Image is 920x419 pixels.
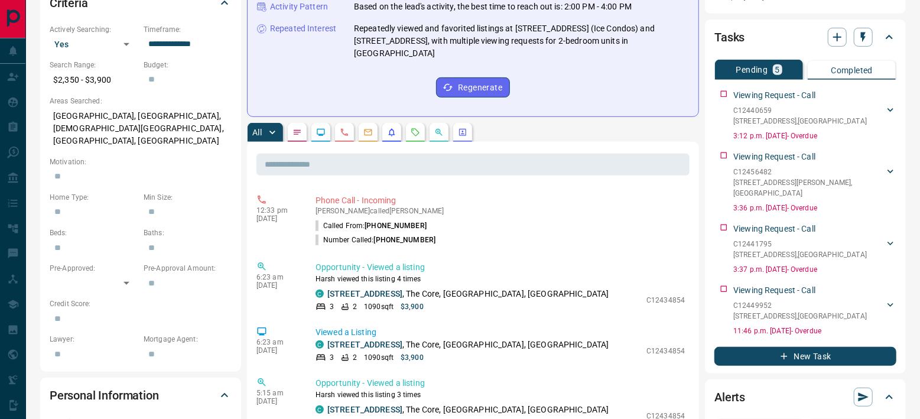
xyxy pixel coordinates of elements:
[316,128,326,137] svg: Lead Browsing Activity
[144,228,232,238] p: Baths:
[327,289,402,298] a: [STREET_ADDRESS]
[50,96,232,106] p: Areas Searched:
[733,239,867,249] p: C12441795
[50,157,232,167] p: Motivation:
[733,236,896,262] div: C12441795[STREET_ADDRESS],[GEOGRAPHIC_DATA]
[252,128,262,137] p: All
[354,22,689,60] p: Repeatedly viewed and favorited listings at [STREET_ADDRESS] (Ice Condos) and [STREET_ADDRESS], w...
[401,352,424,363] p: $3,900
[256,273,298,281] p: 6:23 am
[316,290,324,298] div: condos.ca
[50,298,232,309] p: Credit Score:
[733,167,885,177] p: C12456482
[733,131,896,141] p: 3:12 p.m. [DATE] - Overdue
[733,164,896,201] div: C12456482[STREET_ADDRESS][PERSON_NAME],[GEOGRAPHIC_DATA]
[736,66,768,74] p: Pending
[50,35,138,54] div: Yes
[354,1,632,13] p: Based on the lead's activity, the best time to reach out is: 2:00 PM - 4:00 PM
[714,28,745,47] h2: Tasks
[316,340,324,349] div: condos.ca
[646,295,685,306] p: C12434854
[292,128,302,137] svg: Notes
[401,301,424,312] p: $3,900
[363,128,373,137] svg: Emails
[50,386,159,405] h2: Personal Information
[458,128,467,137] svg: Agent Actions
[144,24,232,35] p: Timeframe:
[50,228,138,238] p: Beds:
[733,116,867,126] p: [STREET_ADDRESS] , [GEOGRAPHIC_DATA]
[327,404,609,416] p: , The Core, [GEOGRAPHIC_DATA], [GEOGRAPHIC_DATA]
[365,222,427,230] span: [PHONE_NUMBER]
[434,128,444,137] svg: Opportunities
[316,194,685,207] p: Phone Call - Incoming
[50,263,138,274] p: Pre-Approved:
[775,66,780,74] p: 5
[316,405,324,414] div: condos.ca
[646,346,685,356] p: C12434854
[256,338,298,346] p: 6:23 am
[256,389,298,397] p: 5:15 am
[340,128,349,137] svg: Calls
[733,249,867,260] p: [STREET_ADDRESS] , [GEOGRAPHIC_DATA]
[364,301,394,312] p: 1090 sqft
[733,223,815,235] p: Viewing Request - Call
[316,377,685,389] p: Opportunity - Viewed a listing
[327,288,609,300] p: , The Core, [GEOGRAPHIC_DATA], [GEOGRAPHIC_DATA]
[733,89,815,102] p: Viewing Request - Call
[316,207,685,215] p: [PERSON_NAME] called [PERSON_NAME]
[144,334,232,345] p: Mortgage Agent:
[144,263,232,274] p: Pre-Approval Amount:
[256,206,298,215] p: 12:33 pm
[374,236,436,244] span: [PHONE_NUMBER]
[733,203,896,213] p: 3:36 p.m. [DATE] - Overdue
[733,177,885,199] p: [STREET_ADDRESS][PERSON_NAME] , [GEOGRAPHIC_DATA]
[327,405,402,414] a: [STREET_ADDRESS]
[831,66,873,74] p: Completed
[316,261,685,274] p: Opportunity - Viewed a listing
[256,215,298,223] p: [DATE]
[256,397,298,405] p: [DATE]
[733,264,896,275] p: 3:37 p.m. [DATE] - Overdue
[714,383,896,411] div: Alerts
[714,5,896,17] p: NA
[387,128,396,137] svg: Listing Alerts
[714,347,896,366] button: New Task
[270,1,328,13] p: Activity Pattern
[316,235,435,245] p: Number Called:
[144,60,232,70] p: Budget:
[316,220,427,231] p: Called From:
[270,22,336,35] p: Repeated Interest
[353,301,357,312] p: 2
[714,23,896,51] div: Tasks
[733,326,896,336] p: 11:46 p.m. [DATE] - Overdue
[327,339,609,351] p: , The Core, [GEOGRAPHIC_DATA], [GEOGRAPHIC_DATA]
[733,300,867,311] p: C12449952
[256,346,298,355] p: [DATE]
[50,106,232,151] p: [GEOGRAPHIC_DATA], [GEOGRAPHIC_DATA], [DEMOGRAPHIC_DATA][GEOGRAPHIC_DATA], [GEOGRAPHIC_DATA], [GE...
[330,352,334,363] p: 3
[733,103,896,129] div: C12440659[STREET_ADDRESS],[GEOGRAPHIC_DATA]
[733,105,867,116] p: C12440659
[327,340,402,349] a: [STREET_ADDRESS]
[50,70,138,90] p: $2,350 - $3,900
[256,281,298,290] p: [DATE]
[144,192,232,203] p: Min Size:
[353,352,357,363] p: 2
[714,388,745,407] h2: Alerts
[50,192,138,203] p: Home Type:
[50,381,232,410] div: Personal Information
[316,389,685,400] p: Harsh viewed this listing 3 times
[50,334,138,345] p: Lawyer:
[316,326,685,339] p: Viewed a Listing
[50,24,138,35] p: Actively Searching:
[411,128,420,137] svg: Requests
[733,151,815,163] p: Viewing Request - Call
[364,352,394,363] p: 1090 sqft
[50,60,138,70] p: Search Range:
[436,77,510,98] button: Regenerate
[733,311,867,321] p: [STREET_ADDRESS] , [GEOGRAPHIC_DATA]
[330,301,334,312] p: 3
[733,284,815,297] p: Viewing Request - Call
[316,274,685,284] p: Harsh viewed this listing 4 times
